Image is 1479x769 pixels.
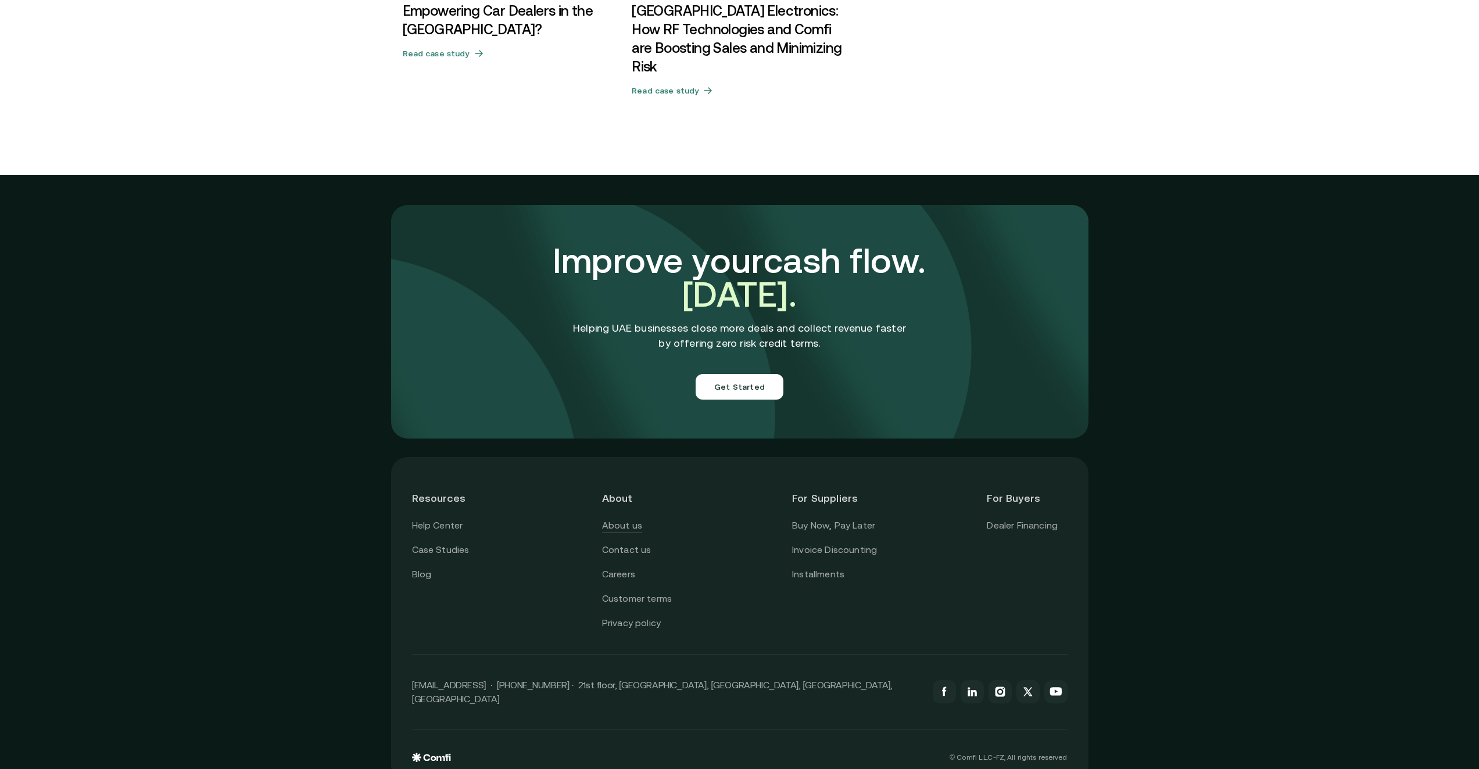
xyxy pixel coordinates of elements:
a: Dealer Financing [987,518,1058,533]
img: comfi logo [412,753,451,762]
h3: Improve your cash flow. [493,244,987,311]
a: About us [602,518,642,533]
a: Customer terms [602,591,672,606]
a: Installments [792,567,844,582]
h5: Read case study [403,48,470,59]
h5: Read case study [632,85,699,96]
header: Resources [412,478,492,518]
button: Get Started [696,374,783,400]
p: Helping UAE businesses close more deals and collect revenue faster by offering zero risk credit t... [573,321,906,351]
button: Read case study [403,44,618,63]
span: [DATE]. [682,274,797,314]
a: Buy Now, Pay Later [792,518,875,533]
p: © Comfi L.L.C-FZ, All rights reserved [950,753,1067,761]
p: [EMAIL_ADDRESS] · [PHONE_NUMBER] · 21st floor, [GEOGRAPHIC_DATA], [GEOGRAPHIC_DATA], [GEOGRAPHIC_... [412,678,921,706]
a: Invoice Discounting [792,542,877,558]
a: Careers [602,567,635,582]
img: comfi [391,205,1088,439]
button: Read case study [632,81,847,100]
header: For Buyers [987,478,1067,518]
a: Help Center [412,518,463,533]
header: About [602,478,682,518]
a: Contact us [602,542,651,558]
a: Case Studies [412,542,470,558]
a: Blog [412,567,432,582]
a: Privacy policy [602,616,661,631]
header: For Suppliers [792,478,877,518]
